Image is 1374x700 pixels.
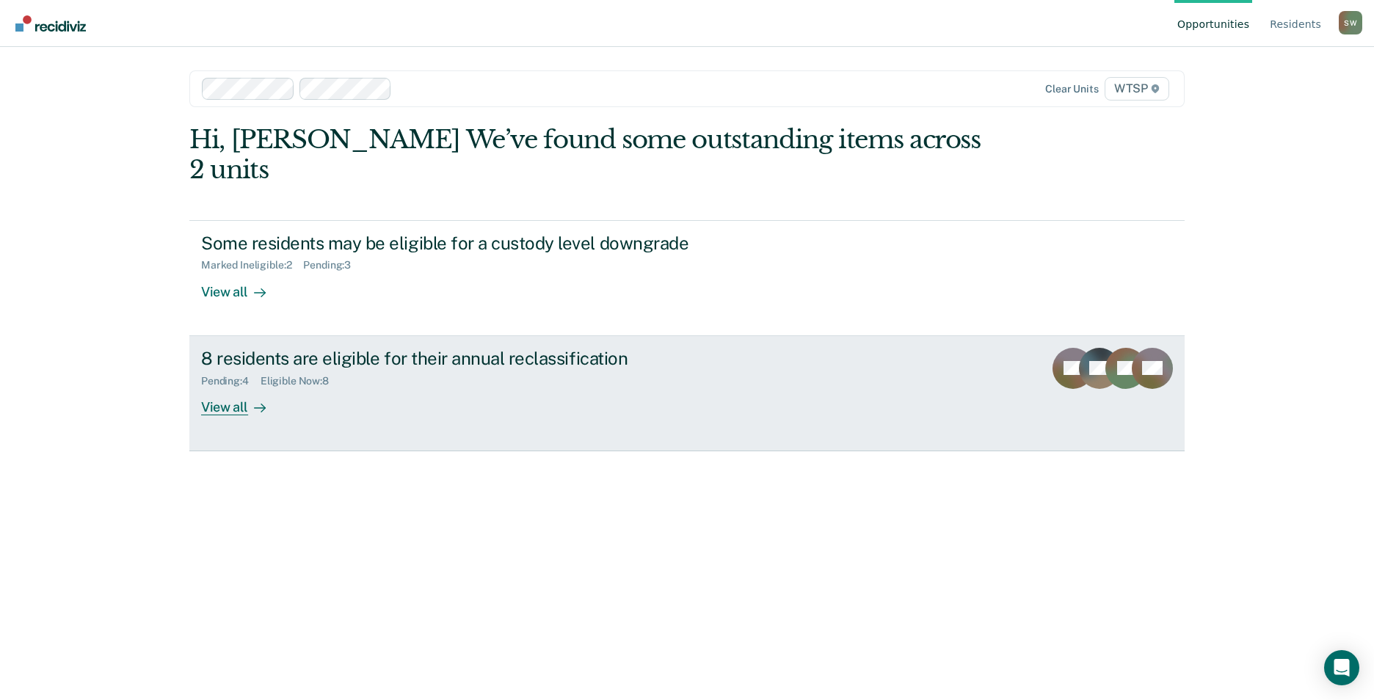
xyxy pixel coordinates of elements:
div: Open Intercom Messenger [1324,650,1359,685]
button: Profile dropdown button [1339,11,1362,34]
span: WTSP [1105,77,1169,101]
div: Hi, [PERSON_NAME] We’ve found some outstanding items across 2 units [189,125,986,185]
a: Some residents may be eligible for a custody level downgradeMarked Ineligible:2Pending:3View all [189,220,1185,336]
div: Eligible Now : 8 [261,375,341,387]
div: Clear units [1045,83,1099,95]
div: Some residents may be eligible for a custody level downgrade [201,233,716,254]
div: 8 residents are eligible for their annual reclassification [201,348,716,369]
div: Pending : 3 [303,259,363,271]
div: Marked Ineligible : 2 [201,259,303,271]
div: Pending : 4 [201,375,261,387]
div: View all [201,387,283,415]
a: 8 residents are eligible for their annual reclassificationPending:4Eligible Now:8View all [189,336,1185,451]
img: Recidiviz [15,15,86,32]
div: View all [201,271,283,300]
div: S W [1339,11,1362,34]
